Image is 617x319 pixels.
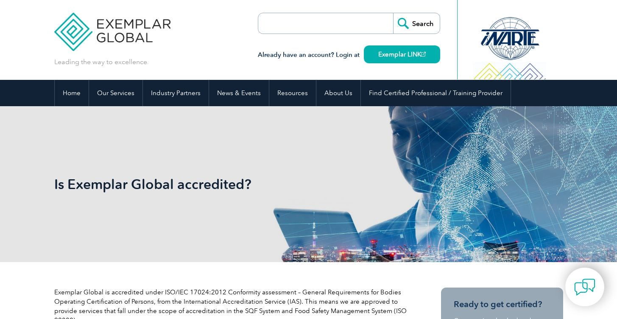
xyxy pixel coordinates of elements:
[269,80,316,106] a: Resources
[258,50,440,60] h3: Already have an account? Login at
[316,80,360,106] a: About Us
[209,80,269,106] a: News & Events
[574,277,595,298] img: contact-chat.png
[361,80,511,106] a: Find Certified Professional / Training Provider
[421,52,426,56] img: open_square.png
[364,45,440,63] a: Exemplar LINK
[143,80,209,106] a: Industry Partners
[89,80,142,106] a: Our Services
[454,299,550,310] h3: Ready to get certified?
[393,13,440,34] input: Search
[54,176,380,192] h1: Is Exemplar Global accredited?
[55,80,89,106] a: Home
[54,57,147,67] p: Leading the way to excellence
